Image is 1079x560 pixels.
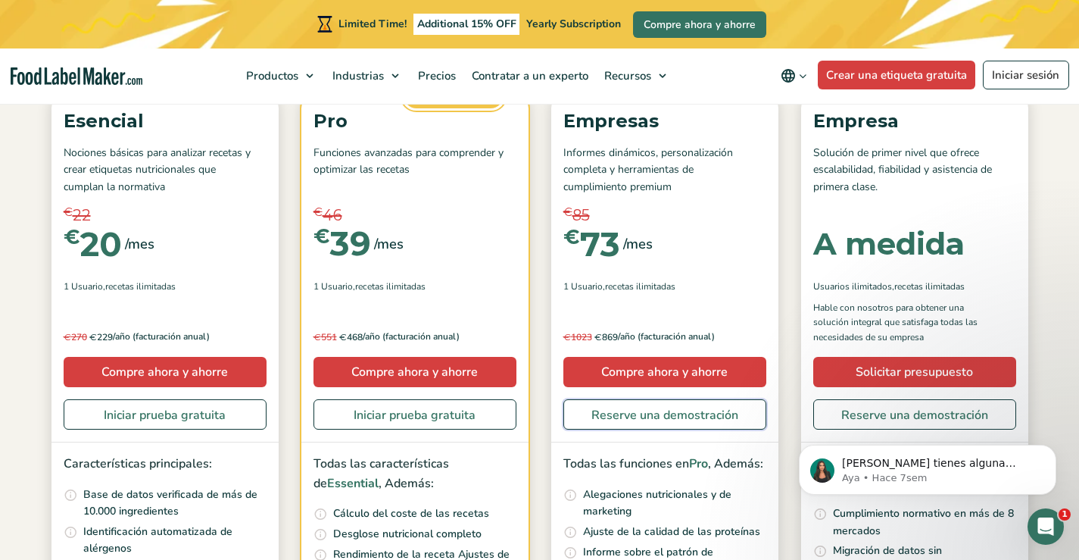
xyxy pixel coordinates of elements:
p: Cálculo del coste de las recetas [333,505,489,522]
p: Identificación automatizada de alérgenos [83,524,267,558]
span: € [64,331,71,343]
span: Limited Time! [338,17,407,31]
a: Recursos [597,48,674,103]
span: Recetas ilimitadas [105,280,176,293]
div: A medida [813,229,965,259]
p: Solución de primer nivel que ofrece escalabilidad, fiabilidad y asistencia de primera clase. [813,145,1016,196]
div: 73 [563,227,620,261]
span: 22 [73,204,91,227]
iframe: Intercom notifications mensaje [776,413,1079,519]
a: Precios [410,48,460,103]
a: Crear una etiqueta gratuita [818,61,976,89]
span: € [64,204,73,221]
p: Empresa [813,107,1016,136]
span: 869 [563,330,618,345]
span: Usuarios ilimitados, [813,280,894,293]
span: Productos [242,68,300,83]
a: Iniciar prueba gratuita [313,399,516,430]
span: € [313,331,321,343]
a: Productos [239,48,321,103]
span: /año (facturación anual) [363,330,460,345]
p: Cumplimiento normativo en más de 8 mercados [833,505,1016,540]
del: 551 [313,331,337,343]
a: Solicitar presupuesto [813,357,1016,387]
a: Contratar a un experto [464,48,593,103]
span: € [89,331,97,343]
span: € [64,227,80,247]
a: Reserve una demostración [563,399,766,430]
span: Additional 15% OFF [413,14,520,35]
a: Food Label Maker homepage [11,67,142,85]
a: Iniciar sesión [983,61,1069,89]
a: Iniciar prueba gratuita [64,399,267,430]
div: 20 [64,227,122,261]
span: /mes [125,233,154,255]
span: 468 [313,330,363,345]
span: € [313,204,323,221]
span: /año (facturación anual) [618,330,715,345]
div: 39 [313,227,371,260]
span: € [339,331,347,343]
a: Compre ahora y ahorre [313,357,516,387]
span: 229 [64,330,113,345]
p: Desglose nutricional completo [333,526,482,543]
span: € [563,227,580,247]
span: Precios [413,68,457,83]
p: Nociones básicas para analizar recetas y crear etiquetas nutricionales que cumplan la normativa [64,145,267,196]
span: Recursos [600,68,653,83]
button: Change language [770,61,818,91]
span: /mes [374,233,404,255]
span: /mes [623,233,653,255]
span: 1 Usuario, [563,280,605,293]
span: Recetas ilimitadas [605,280,675,293]
span: Pro [689,455,708,472]
p: Características principales: [64,455,267,474]
span: 46 [323,204,342,227]
p: Todas las características de , Además: [313,455,516,493]
a: Compre ahora y ahorre [64,357,267,387]
p: Ajuste de la calidad de las proteínas [583,524,760,540]
del: 270 [64,331,87,343]
p: Hable con nosotros para obtener una solución integral que satisfaga todas las necesidades de su e... [813,301,987,345]
span: € [563,204,572,221]
a: Compre ahora y ahorre [563,357,766,387]
span: € [313,227,330,246]
del: 1023 [563,331,592,343]
span: 85 [572,204,590,227]
span: € [594,331,602,343]
span: Essential [327,475,379,492]
a: Industrias [325,48,407,103]
span: 1 Usuario, [64,280,105,293]
a: Compre ahora y ahorre [633,11,766,38]
p: Base de datos verificada de más de 10.000 ingredientes [83,486,267,521]
span: 1 [1059,508,1071,521]
p: Empresas [563,107,766,136]
p: Todas las funciones en , Además: [563,455,766,474]
span: Recetas ilimitadas [355,280,426,293]
a: Reserve una demostración [813,399,1016,430]
iframe: Intercom live chat [1028,508,1064,545]
span: /año (facturación anual) [113,330,210,345]
p: Esencial [64,107,267,136]
span: Recetas ilimitadas [894,280,965,293]
span: Yearly Subscription [526,17,621,31]
p: Funciones avanzadas para comprender y optimizar las recetas [313,145,516,196]
span: 1 Usuario, [313,280,355,293]
p: Alegaciones nutricionales y de marketing [583,486,766,521]
p: Informes dinámicos, personalización completa y herramientas de cumplimiento premium [563,145,766,196]
span: € [563,331,571,343]
span: Contratar a un experto [467,68,590,83]
p: Pro [313,107,516,136]
span: Industrias [328,68,385,83]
